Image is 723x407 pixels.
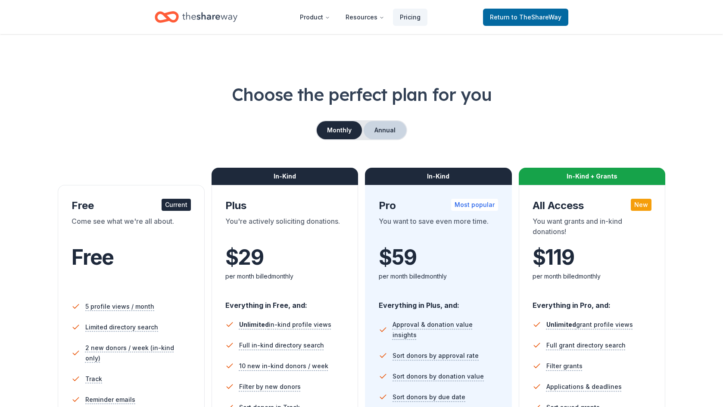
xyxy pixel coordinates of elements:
[533,199,652,213] div: All Access
[72,244,114,270] span: Free
[239,361,328,371] span: 10 new in-kind donors / week
[546,340,626,351] span: Full grant directory search
[533,216,652,240] div: You want grants and in-kind donations!
[490,12,561,22] span: Return
[239,321,269,328] span: Unlimited
[85,374,102,384] span: Track
[85,322,158,332] span: Limited directory search
[533,245,574,269] span: $ 119
[239,382,301,392] span: Filter by new donors
[317,121,362,139] button: Monthly
[365,168,512,185] div: In-Kind
[379,271,498,282] div: per month billed monthly
[546,361,583,371] span: Filter grants
[451,199,498,211] div: Most popular
[85,394,135,405] span: Reminder emails
[239,321,331,328] span: in-kind profile views
[393,371,484,382] span: Sort donors by donation value
[85,343,191,363] span: 2 new donors / week (in-kind only)
[546,321,576,328] span: Unlimited
[225,245,264,269] span: $ 29
[225,293,345,311] div: Everything in Free, and:
[393,392,465,402] span: Sort donors by due date
[225,271,345,282] div: per month billed monthly
[546,382,622,392] span: Applications & deadlines
[225,216,345,240] div: You're actively soliciting donations.
[393,351,479,361] span: Sort donors by approval rate
[34,82,689,106] h1: Choose the perfect plan for you
[72,216,191,240] div: Come see what we're all about.
[379,199,498,213] div: Pro
[212,168,358,185] div: In-Kind
[293,7,427,27] nav: Main
[379,293,498,311] div: Everything in Plus, and:
[483,9,568,26] a: Returnto TheShareWay
[533,293,652,311] div: Everything in Pro, and:
[379,216,498,240] div: You want to save even more time.
[519,168,666,185] div: In-Kind + Grants
[239,340,324,351] span: Full in-kind directory search
[393,9,427,26] a: Pricing
[533,271,652,282] div: per month billed monthly
[72,199,191,213] div: Free
[162,199,191,211] div: Current
[631,199,651,211] div: New
[155,7,237,27] a: Home
[393,319,498,340] span: Approval & donation value insights
[364,121,406,139] button: Annual
[293,9,337,26] button: Product
[85,301,154,312] span: 5 profile views / month
[379,245,416,269] span: $ 59
[339,9,391,26] button: Resources
[225,199,345,213] div: Plus
[511,13,561,21] span: to TheShareWay
[546,321,633,328] span: grant profile views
